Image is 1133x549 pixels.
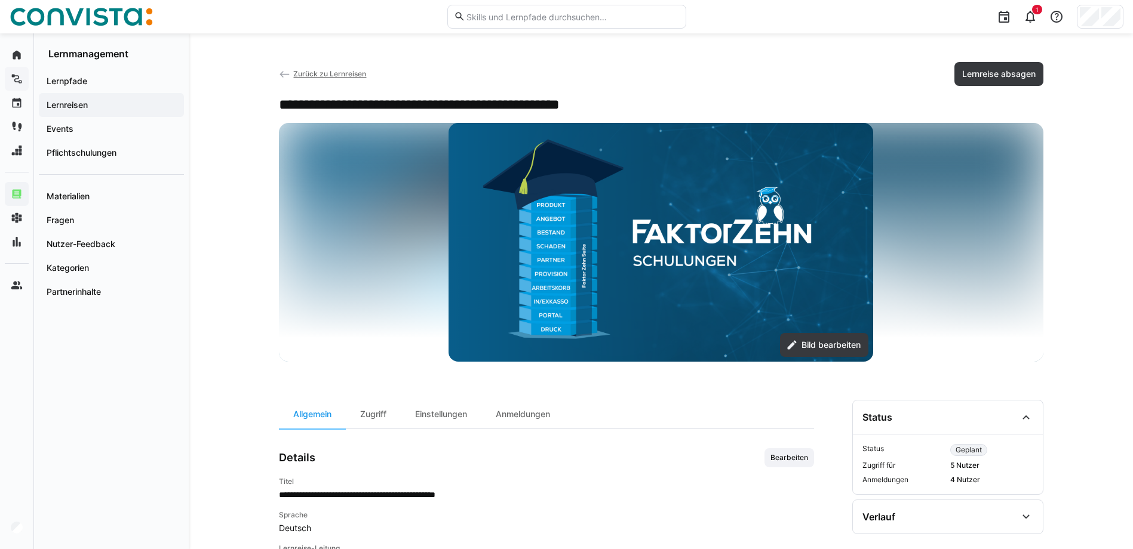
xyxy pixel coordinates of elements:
div: Verlauf [862,511,895,523]
div: Einstellungen [401,400,481,428]
div: Status [862,411,892,423]
button: Bild bearbeiten [780,333,868,357]
span: 4 Nutzer [950,475,1033,485]
span: Geplant [956,445,982,455]
span: Lernreise absagen [960,68,1037,80]
span: Bearbeiten [769,453,809,462]
span: Zugriff für [862,461,945,470]
h4: Titel [279,477,814,486]
span: Status [862,444,945,456]
span: Bild bearbeiten [800,339,862,351]
span: 5 Nutzer [950,461,1033,470]
button: Bearbeiten [764,448,814,467]
button: Lernreise absagen [954,62,1043,86]
div: Zugriff [346,400,401,428]
div: Allgemein [279,400,346,428]
span: Anmeldungen [862,475,945,485]
span: Zurück zu Lernreisen [293,69,366,78]
div: Anmeldungen [481,400,564,428]
h4: Sprache [279,510,814,520]
h3: Details [279,451,315,464]
a: Zurück zu Lernreisen [279,69,367,78]
span: Deutsch [279,522,814,534]
span: 1 [1036,6,1039,13]
input: Skills und Lernpfade durchsuchen… [465,11,679,22]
